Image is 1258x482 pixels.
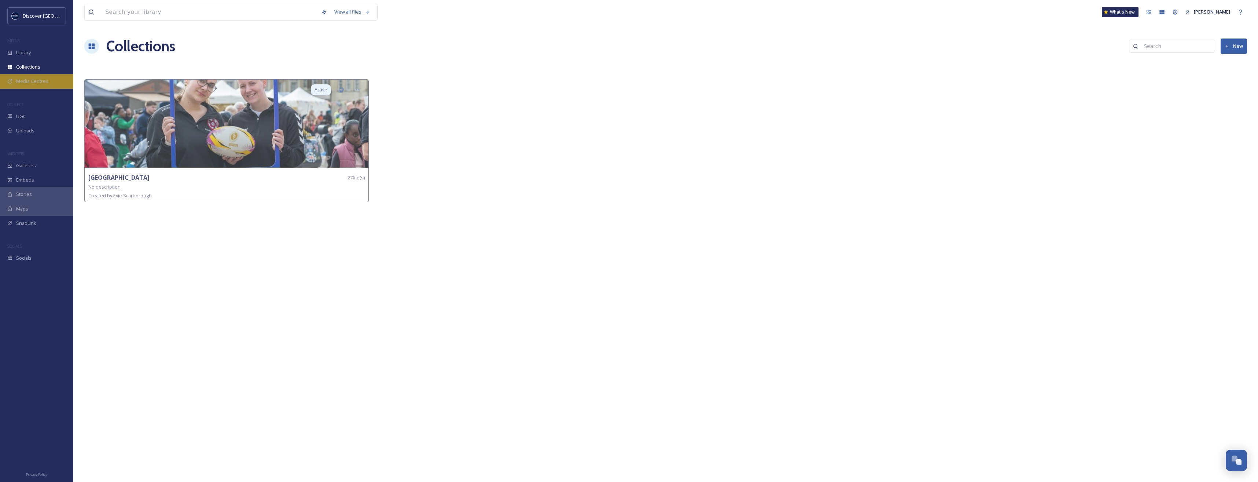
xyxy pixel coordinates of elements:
[16,220,36,227] span: SnapLink
[23,12,89,19] span: Discover [GEOGRAPHIC_DATA]
[16,162,36,169] span: Galleries
[1102,7,1139,17] a: What's New
[16,191,32,198] span: Stories
[1140,39,1211,54] input: Search
[16,49,31,56] span: Library
[88,183,122,190] span: No description.
[7,243,22,249] span: SOCIALS
[85,80,368,168] img: c8469b6d-fb76-431f-b184-00d8c72b269f.jpg
[102,4,317,20] input: Search your library
[16,78,48,85] span: Media Centres
[1182,5,1234,19] a: [PERSON_NAME]
[7,102,23,107] span: COLLECT
[314,86,327,93] span: Active
[1226,450,1247,471] button: Open Chat
[7,38,20,43] span: MEDIA
[1221,39,1247,54] button: New
[12,12,19,19] img: Untitled%20design%20%282%29.png
[16,255,32,262] span: Socials
[88,192,152,199] span: Created by: Evie Scarborough
[347,174,365,181] span: 27 file(s)
[1194,8,1230,15] span: [PERSON_NAME]
[106,35,175,57] a: Collections
[26,472,47,477] span: Privacy Policy
[16,63,40,70] span: Collections
[16,176,34,183] span: Embeds
[26,470,47,478] a: Privacy Policy
[7,151,24,156] span: WIDGETS
[16,205,28,212] span: Maps
[331,5,374,19] a: View all files
[16,127,34,134] span: Uploads
[16,113,26,120] span: UGC
[88,174,150,182] strong: [GEOGRAPHIC_DATA]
